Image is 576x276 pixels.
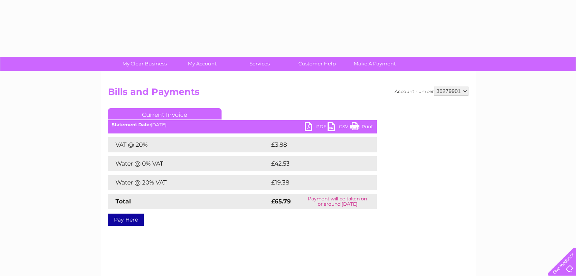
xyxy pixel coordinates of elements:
td: £3.88 [269,137,359,152]
div: [DATE] [108,122,377,127]
h2: Bills and Payments [108,87,468,101]
td: £42.53 [269,156,361,171]
td: Water @ 0% VAT [108,156,269,171]
strong: Total [116,198,131,205]
a: My Account [171,57,233,71]
td: VAT @ 20% [108,137,269,152]
strong: £65.79 [271,198,291,205]
td: £19.38 [269,175,361,190]
a: Make A Payment [343,57,406,71]
a: PDF [305,122,328,133]
a: Pay Here [108,214,144,226]
a: Print [350,122,373,133]
b: Statement Date: [112,122,151,127]
a: Customer Help [286,57,348,71]
a: My Clear Business [113,57,176,71]
a: Services [228,57,291,71]
td: Payment will be taken on or around [DATE] [298,194,377,209]
div: Account number [395,87,468,96]
td: Water @ 20% VAT [108,175,269,190]
a: CSV [328,122,350,133]
a: Current Invoice [108,108,222,119]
